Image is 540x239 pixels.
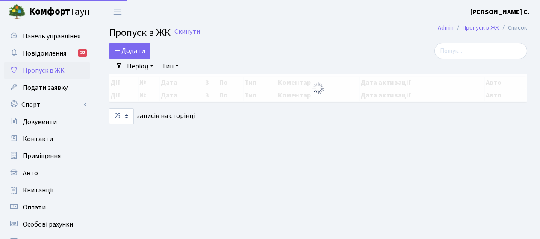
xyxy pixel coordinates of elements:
[23,220,73,229] span: Особові рахунки
[23,168,38,178] span: Авто
[124,59,157,74] a: Період
[174,28,200,36] a: Скинути
[109,43,150,59] a: Додати
[434,43,527,59] input: Пошук...
[107,5,128,19] button: Переключити навігацію
[29,5,70,18] b: Комфорт
[4,199,90,216] a: Оплати
[463,23,499,32] a: Пропуск в ЖК
[29,5,90,19] span: Таун
[115,46,145,56] span: Додати
[4,182,90,199] a: Квитанції
[23,49,66,58] span: Повідомлення
[4,216,90,233] a: Особові рахунки
[4,113,90,130] a: Документи
[4,45,90,62] a: Повідомлення22
[4,28,90,45] a: Панель управління
[159,59,182,74] a: Тип
[23,66,65,75] span: Пропуск в ЖК
[470,7,530,17] a: [PERSON_NAME] С.
[311,81,325,95] img: Обробка...
[109,25,171,40] span: Пропуск в ЖК
[4,96,90,113] a: Спорт
[425,19,540,37] nav: breadcrumb
[78,49,87,57] div: 22
[438,23,454,32] a: Admin
[23,83,68,92] span: Подати заявку
[4,130,90,148] a: Контакти
[23,151,61,161] span: Приміщення
[9,3,26,21] img: logo.png
[4,165,90,182] a: Авто
[23,117,57,127] span: Документи
[4,148,90,165] a: Приміщення
[4,62,90,79] a: Пропуск в ЖК
[4,79,90,96] a: Подати заявку
[23,186,54,195] span: Квитанції
[23,203,46,212] span: Оплати
[109,108,134,124] select: записів на сторінці
[499,23,527,32] li: Список
[23,32,80,41] span: Панель управління
[23,134,53,144] span: Контакти
[109,108,195,124] label: записів на сторінці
